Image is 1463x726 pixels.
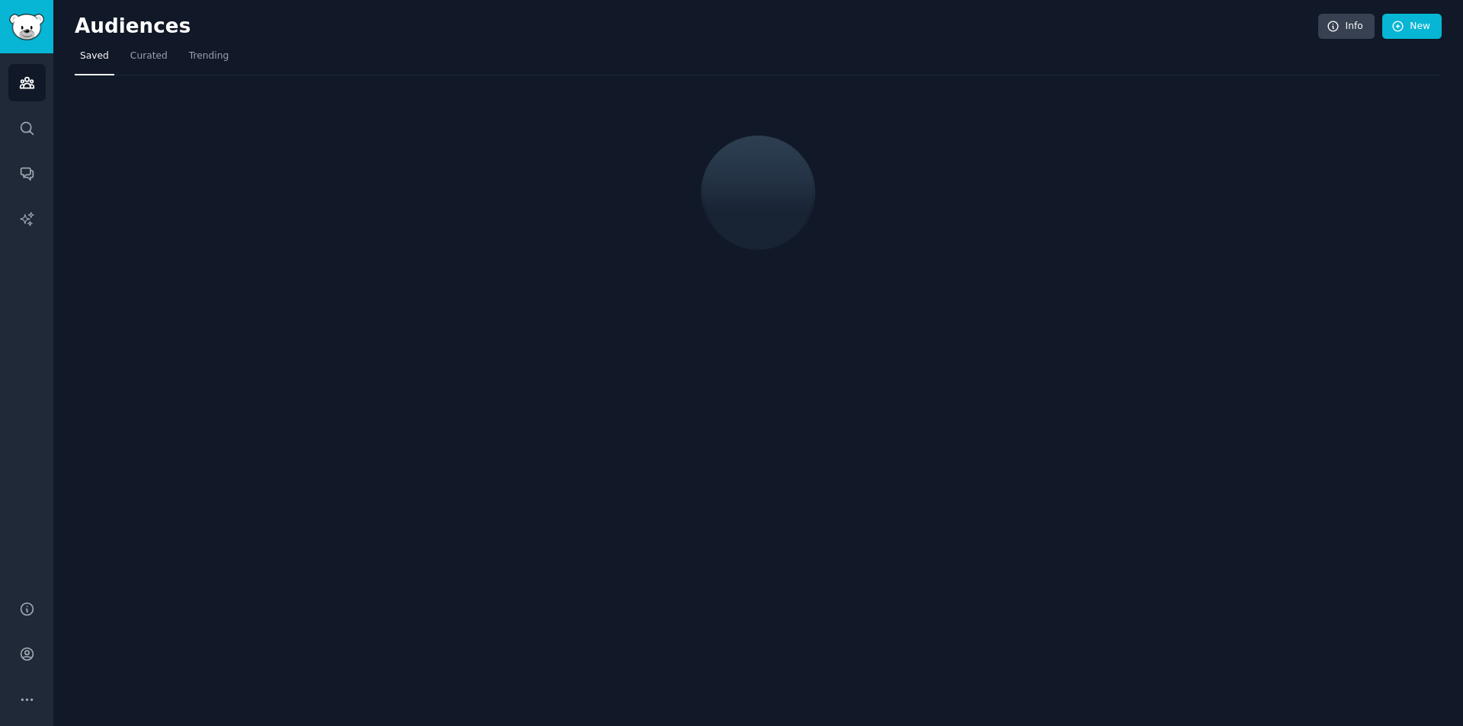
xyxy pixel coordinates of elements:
[184,44,234,75] a: Trending
[1382,14,1442,40] a: New
[130,50,168,63] span: Curated
[80,50,109,63] span: Saved
[1318,14,1375,40] a: Info
[189,50,229,63] span: Trending
[9,14,44,40] img: GummySearch logo
[75,14,1318,39] h2: Audiences
[125,44,173,75] a: Curated
[75,44,114,75] a: Saved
